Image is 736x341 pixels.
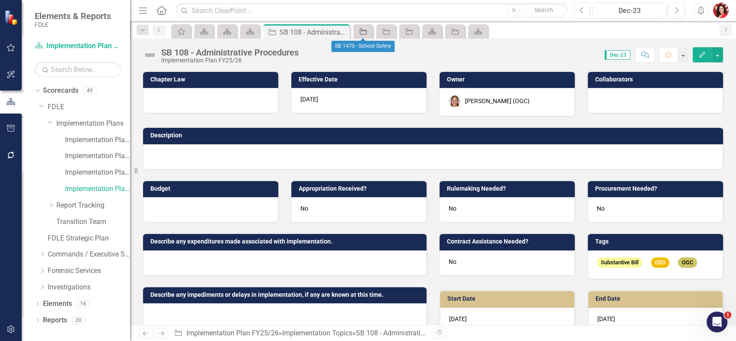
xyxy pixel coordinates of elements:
[35,62,121,77] input: Search Below...
[65,184,130,194] a: Implementation Plan FY25/26
[595,76,719,83] h3: Collaborators
[83,87,97,94] div: 49
[3,9,20,26] img: ClearPoint Strategy
[707,312,727,332] iframe: Intercom live chat
[596,6,663,16] div: Dec-23
[595,185,719,192] h3: Procurement Needed?
[447,185,570,192] h3: Rulemaking Needed?
[150,185,274,192] h3: Budget
[174,328,426,338] div: » »
[724,312,731,318] span: 1
[76,300,90,308] div: 16
[678,257,697,268] span: OGC
[150,238,422,245] h3: Describe any expenditures made associated with implementation.
[56,217,130,227] a: Transition Team
[150,292,422,298] h3: Describe any impediments or delays in implementation, if any are known at this time.
[651,257,669,268] span: OED
[161,48,299,57] div: SB 108 - Administrative Procedures
[449,315,467,322] span: [DATE]
[48,283,130,292] a: Investigations
[43,299,72,309] a: Elements
[48,102,130,112] a: FDLE
[299,76,422,83] h3: Effective Date
[449,205,456,212] span: No
[35,41,121,51] a: Implementation Plan FY25/26
[43,315,67,325] a: Reports
[280,27,348,38] div: SB 108 - Administrative Procedures
[356,329,463,337] div: SB 108 - Administrative Procedures
[597,257,642,268] span: Substantive Bill
[605,50,630,60] span: Dec-23
[449,95,461,107] img: Kate Holmes
[331,41,394,52] div: SB 1470 - School Safety
[48,234,130,244] a: FDLE Strategic Plan
[299,185,422,192] h3: Appropriation Received?
[65,168,130,178] a: Implementation Plan FY24/25
[43,86,78,96] a: Scorecards
[595,238,719,245] h3: Tags
[522,4,565,16] button: Search
[65,151,130,161] a: Implementation Plan FY23/24
[48,250,130,260] a: Commands / Executive Support Branch
[48,266,130,276] a: Forensic Services
[300,96,318,103] span: [DATE]
[56,119,130,129] a: Implementation Plans
[597,205,605,212] span: No
[447,296,570,302] h3: Start Date
[150,76,274,83] h3: Chapter Law
[143,48,157,62] img: Not Defined
[534,6,553,13] span: Search
[596,296,718,302] h3: End Date
[597,315,615,322] span: [DATE]
[300,205,308,212] span: No
[186,329,279,337] a: Implementation Plan FY25/26
[56,201,130,211] a: Report Tracking
[447,238,570,245] h3: Contract Assistance Needed?
[72,317,85,324] div: 20
[465,97,530,105] div: [PERSON_NAME] (OGC)
[447,76,570,83] h3: Owner
[713,3,729,18] img: Caitlin Dawkins
[282,329,352,337] a: Implementation Topics
[150,132,719,139] h3: Description
[161,57,299,64] div: Implementation Plan FY25/26
[35,21,111,28] small: FDLE
[176,3,567,18] input: Search ClearPoint...
[35,11,111,21] span: Elements & Reports
[593,3,666,18] button: Dec-23
[449,258,456,265] span: No
[65,135,130,145] a: Implementation Plan FY22/23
